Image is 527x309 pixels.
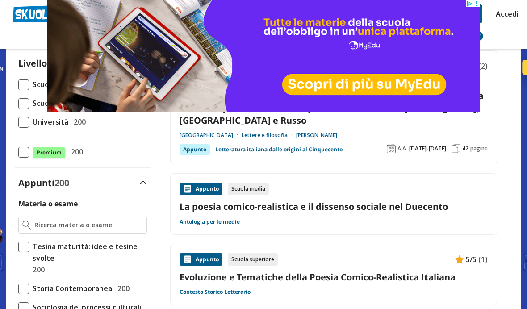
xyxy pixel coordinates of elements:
[29,97,91,109] span: Scuola Superiore
[180,288,251,296] a: Contesto Storico Letterario
[478,254,488,265] span: (1)
[215,144,343,155] a: Letteratura italiana dalle origini al Cinquecento
[228,183,269,195] div: Scuola media
[180,144,210,155] div: Appunto
[180,132,242,139] a: [GEOGRAPHIC_DATA]
[470,145,488,152] span: pagine
[180,200,488,213] a: La poesia comico-realistica e il dissenso sociale nel Duecento
[70,116,86,128] span: 200
[409,145,446,152] span: [DATE]-[DATE]
[455,255,464,264] img: Appunti contenuto
[18,177,69,189] label: Appunti
[242,132,296,139] a: Lettere e filosofia
[180,183,222,195] div: Appunto
[478,60,488,72] span: (2)
[29,116,68,128] span: Università
[18,57,47,69] label: Livello
[22,221,31,230] img: Ricerca materia o esame
[462,145,468,152] span: 42
[387,144,396,153] img: Anno accademico
[296,132,337,139] a: [PERSON_NAME]
[466,254,477,265] span: 5/5
[397,145,407,152] span: A.A.
[228,253,278,266] div: Scuola superiore
[180,218,240,225] a: Antologia per le medie
[29,241,147,264] span: Tesina maturità: idee e tesine svolte
[29,264,45,276] span: 200
[180,253,222,266] div: Appunto
[67,146,83,158] span: 200
[140,181,147,184] img: Apri e chiudi sezione
[29,79,78,90] span: Scuola Media
[452,144,460,153] img: Pagine
[496,4,514,23] a: Accedi
[29,283,112,294] span: Storia Contemporanea
[34,221,143,230] input: Ricerca materia o esame
[33,147,66,159] span: Premium
[114,283,130,294] span: 200
[183,255,192,264] img: Appunti contenuto
[18,199,78,209] label: Materia o esame
[54,177,69,189] span: 200
[183,184,192,193] img: Appunti contenuto
[180,271,488,283] a: Evoluzione e Tematiche della Poesia Comico-Realistica Italiana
